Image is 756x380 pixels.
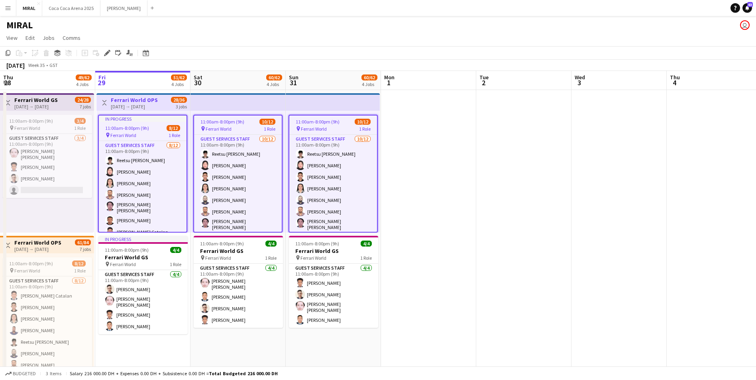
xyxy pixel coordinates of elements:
[479,74,489,81] span: Tue
[44,370,63,376] span: 3 items
[289,247,378,255] h3: Ferrari World GS
[171,74,187,80] span: 51/62
[194,247,283,255] h3: Ferrari World GS
[42,0,100,16] button: Coca Coca Arena 2025
[267,81,282,87] div: 4 Jobs
[194,264,283,328] app-card-role: Guest Services Staff4/411:00am-8:00pm (9h)[PERSON_NAME] [PERSON_NAME][PERSON_NAME][PERSON_NAME][P...
[74,268,86,274] span: 1 Role
[289,236,378,328] app-job-card: 11:00am-8:00pm (9h)4/4Ferrari World GS Ferrari World1 RoleGuest Services Staff4/411:00am-8:00pm (...
[194,135,282,291] app-card-role: Guest Services Staff10/1211:00am-8:00pm (9h)Reetsu [PERSON_NAME][PERSON_NAME][PERSON_NAME][PERSON...
[2,78,13,87] span: 28
[259,119,275,125] span: 10/12
[169,132,180,138] span: 1 Role
[669,78,680,87] span: 4
[63,34,81,41] span: Comms
[384,74,395,81] span: Mon
[99,141,187,298] app-card-role: Guest Services Staff8/1211:00am-8:00pm (9h)Reetsu [PERSON_NAME][PERSON_NAME][PERSON_NAME][PERSON_...
[265,255,277,261] span: 1 Role
[360,255,372,261] span: 1 Role
[575,74,585,81] span: Wed
[361,241,372,247] span: 4/4
[206,126,232,132] span: Ferrari World
[75,97,91,103] span: 24/28
[14,239,61,246] h3: Ferrari World OPS
[209,370,278,376] span: Total Budgeted 216 000.00 DH
[383,78,395,87] span: 1
[80,245,91,252] div: 7 jobs
[14,104,58,110] div: [DATE] → [DATE]
[105,125,149,131] span: 11:00am-8:00pm (9h)
[98,254,188,261] h3: Ferrari World GS
[740,20,750,30] app-user-avatar: Kate Oliveros
[14,125,40,131] span: Ferrari World
[111,104,158,110] div: [DATE] → [DATE]
[14,246,61,252] div: [DATE] → [DATE]
[171,97,187,103] span: 28/36
[200,241,244,247] span: 11:00am-8:00pm (9h)
[266,74,282,80] span: 60/62
[205,255,231,261] span: Ferrari World
[111,96,158,104] h3: Ferrari World OPS
[100,0,147,16] button: [PERSON_NAME]
[22,33,38,43] a: Edit
[355,119,371,125] span: 10/12
[200,119,244,125] span: 11:00am-8:00pm (9h)
[99,116,187,122] div: In progress
[295,241,339,247] span: 11:00am-8:00pm (9h)
[16,0,42,16] button: MIRAL
[192,78,202,87] span: 30
[193,115,283,233] app-job-card: 11:00am-8:00pm (9h)10/12 Ferrari World1 RoleGuest Services Staff10/1211:00am-8:00pm (9h)Reetsu [P...
[747,2,753,7] span: 63
[4,369,37,378] button: Budgeted
[59,33,84,43] a: Comms
[98,115,187,233] app-job-card: In progress11:00am-8:00pm (9h)8/12 Ferrari World1 RoleGuest Services Staff8/1211:00am-8:00pm (9h)...
[3,134,92,198] app-card-role: Guest Services Staff3/411:00am-8:00pm (9h)[PERSON_NAME] [PERSON_NAME][PERSON_NAME][PERSON_NAME]
[362,81,377,87] div: 4 Jobs
[264,126,275,132] span: 1 Role
[70,370,278,376] div: Salary 216 000.00 DH + Expenses 0.00 DH + Subsistence 0.00 DH =
[14,96,58,104] h3: Ferrari World GS
[300,255,326,261] span: Ferrari World
[3,115,92,198] app-job-card: 11:00am-8:00pm (9h)3/4 Ferrari World1 RoleGuest Services Staff3/411:00am-8:00pm (9h)[PERSON_NAME]...
[288,78,298,87] span: 31
[97,78,106,87] span: 29
[361,74,377,80] span: 60/62
[3,257,92,375] div: 11:00am-8:00pm (9h)8/12 Ferrari World1 RoleGuest Services Staff8/1211:00am-8:00pm (9h)[PERSON_NAM...
[176,103,187,110] div: 3 jobs
[167,125,180,131] span: 8/12
[289,264,378,328] app-card-role: Guest Services Staff4/411:00am-8:00pm (9h)[PERSON_NAME][PERSON_NAME][PERSON_NAME] [PERSON_NAME][P...
[3,74,13,81] span: Thu
[289,115,378,233] app-job-card: 11:00am-8:00pm (9h)10/12 Ferrari World1 RoleGuest Services Staff10/1211:00am-8:00pm (9h)Reetsu [P...
[6,19,33,31] h1: MIRAL
[9,261,53,266] span: 11:00am-8:00pm (9h)
[75,118,86,124] span: 3/4
[170,247,181,253] span: 4/4
[72,261,86,266] span: 8/12
[98,236,188,334] app-job-card: In progress11:00am-8:00pm (9h)4/4Ferrari World GS Ferrari World1 RoleGuest Services Staff4/411:00...
[98,236,188,242] div: In progress
[49,62,58,68] div: GST
[289,74,298,81] span: Sun
[359,126,371,132] span: 1 Role
[478,78,489,87] span: 2
[170,261,181,267] span: 1 Role
[171,81,187,87] div: 4 Jobs
[289,135,377,291] app-card-role: Guest Services Staff10/1211:00am-8:00pm (9h)Reetsu [PERSON_NAME][PERSON_NAME][PERSON_NAME][PERSON...
[74,125,86,131] span: 1 Role
[39,33,58,43] a: Jobs
[13,371,36,376] span: Budgeted
[296,119,340,125] span: 11:00am-8:00pm (9h)
[3,33,21,43] a: View
[6,61,25,69] div: [DATE]
[14,268,40,274] span: Ferrari World
[80,103,91,110] div: 7 jobs
[76,81,91,87] div: 4 Jobs
[6,34,18,41] span: View
[76,74,92,80] span: 49/62
[670,74,680,81] span: Thu
[194,236,283,328] app-job-card: 11:00am-8:00pm (9h)4/4Ferrari World GS Ferrari World1 RoleGuest Services Staff4/411:00am-8:00pm (...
